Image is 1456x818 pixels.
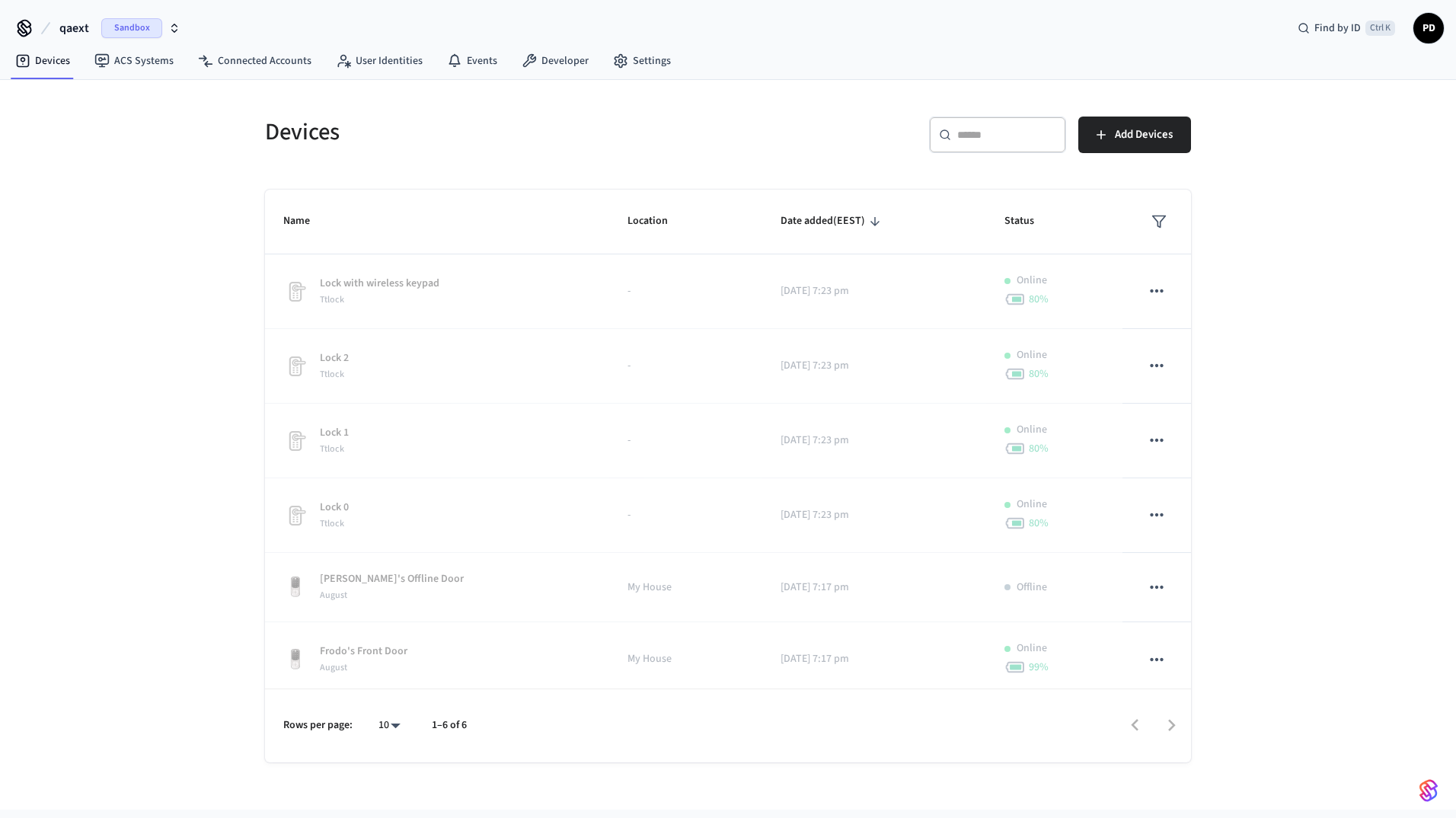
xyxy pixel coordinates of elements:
[1365,21,1395,36] span: Ctrl K
[627,580,744,596] p: My House
[3,47,82,75] a: Devices
[320,500,349,516] p: Lock 0
[1413,13,1444,43] button: PD
[509,47,601,75] a: Developer
[320,368,344,381] span: Ttlock
[283,209,330,233] span: Name
[59,19,89,37] span: qaext
[283,503,308,528] img: Placeholder Lock Image
[627,433,744,449] p: -
[283,280,308,304] img: Placeholder Lock Image
[1017,497,1047,513] p: Online
[1029,366,1049,382] span: 80 %
[324,47,435,75] a: User Identities
[627,651,744,667] p: My House
[627,283,744,299] p: -
[320,443,344,455] span: Ttlock
[283,717,353,733] p: Rows per page:
[320,276,439,292] p: Lock with wireless keypad
[627,507,744,523] p: -
[283,647,308,672] img: Yale Assure Touchscreen Wifi Smart Lock, Satin Nickel, Front
[283,429,308,453] img: Placeholder Lock Image
[1017,347,1047,363] p: Online
[1115,125,1173,145] span: Add Devices
[371,714,407,737] div: 10
[1415,14,1442,42] span: PD
[781,580,967,596] p: [DATE] 7:17 pm
[1285,14,1407,42] div: Find by IDCtrl K
[781,433,967,449] p: [DATE] 7:23 pm
[781,358,967,374] p: [DATE] 7:23 pm
[101,18,162,38] span: Sandbox
[1029,292,1049,307] span: 80 %
[320,644,407,660] p: Frodo's Front Door
[186,47,324,75] a: Connected Accounts
[601,47,683,75] a: Settings
[432,717,467,733] p: 1–6 of 6
[627,209,688,233] span: Location
[1017,273,1047,289] p: Online
[320,571,464,587] p: [PERSON_NAME]'s Offline Door
[320,350,349,366] p: Lock 2
[1078,117,1191,153] button: Add Devices
[1029,441,1049,456] span: 80 %
[320,425,349,441] p: Lock 1
[283,575,308,599] img: Yale Assure Touchscreen Wifi Smart Lock, Satin Nickel, Front
[283,354,308,379] img: Placeholder Lock Image
[1004,209,1054,233] span: Status
[1419,778,1438,803] img: SeamLogoGradient.69752ec5.svg
[320,589,347,602] span: August
[1029,660,1049,675] span: 99 %
[265,117,719,148] h5: Devices
[1029,516,1049,531] span: 80 %
[1017,422,1047,438] p: Online
[781,283,967,299] p: [DATE] 7:23 pm
[82,47,186,75] a: ACS Systems
[320,661,347,674] span: August
[627,358,744,374] p: -
[320,293,344,306] span: Ttlock
[320,517,344,530] span: Ttlock
[1017,641,1047,657] p: Online
[435,47,509,75] a: Events
[781,209,885,233] span: Date added(EEST)
[781,651,967,667] p: [DATE] 7:17 pm
[1314,21,1361,36] span: Find by ID
[265,190,1191,697] table: sticky table
[781,507,967,523] p: [DATE] 7:23 pm
[1017,580,1047,596] p: Offline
